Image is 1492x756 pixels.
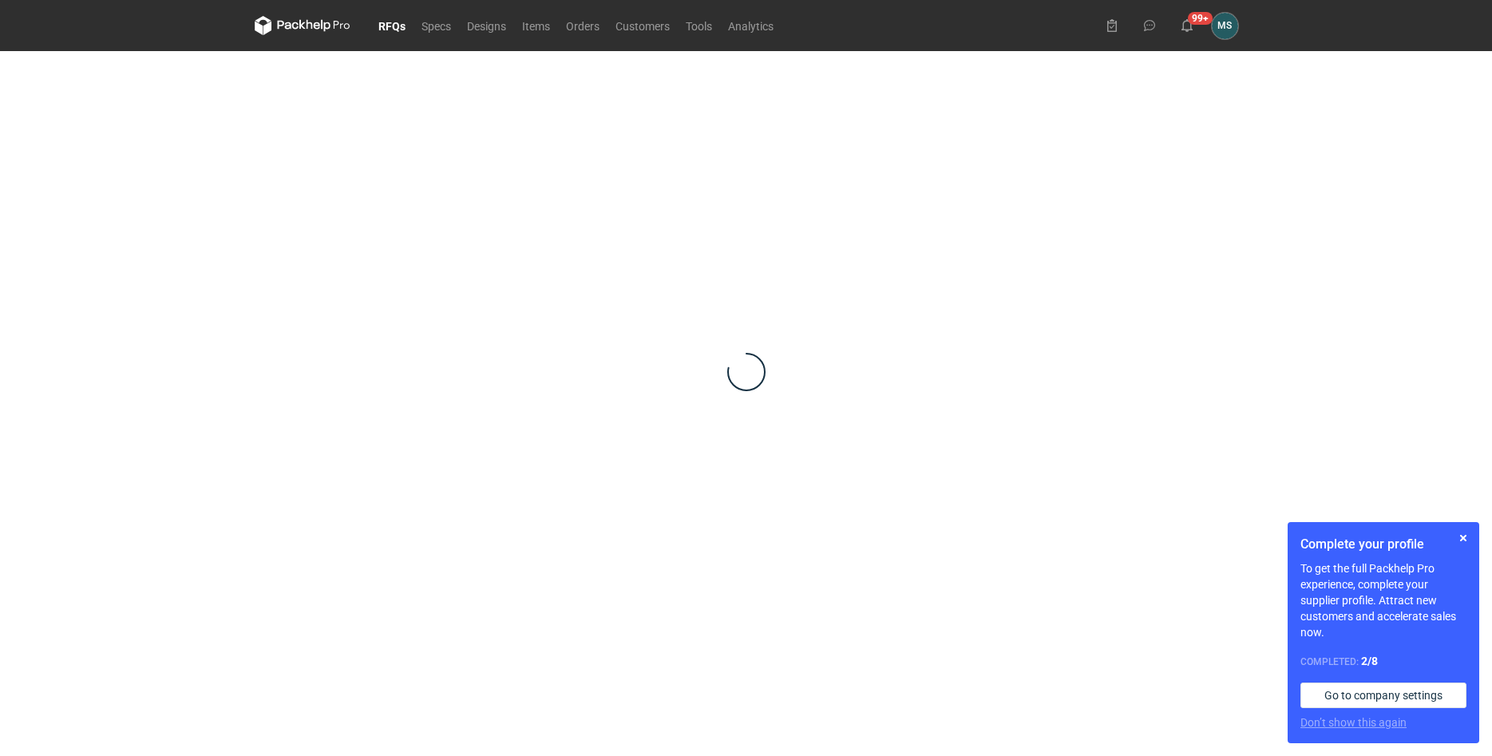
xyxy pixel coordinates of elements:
[1212,13,1238,39] button: MS
[514,16,558,35] a: Items
[414,16,459,35] a: Specs
[459,16,514,35] a: Designs
[1300,560,1466,640] p: To get the full Packhelp Pro experience, complete your supplier profile. Attract new customers an...
[558,16,607,35] a: Orders
[1174,13,1200,38] button: 99+
[1361,655,1378,667] strong: 2 / 8
[1300,653,1466,670] div: Completed:
[255,16,350,35] svg: Packhelp Pro
[1300,714,1407,730] button: Don’t show this again
[370,16,414,35] a: RFQs
[1300,683,1466,708] a: Go to company settings
[1454,528,1473,548] button: Skip for now
[1300,535,1466,554] h1: Complete your profile
[720,16,782,35] a: Analytics
[1212,13,1238,39] div: Michał Sokołowski
[678,16,720,35] a: Tools
[607,16,678,35] a: Customers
